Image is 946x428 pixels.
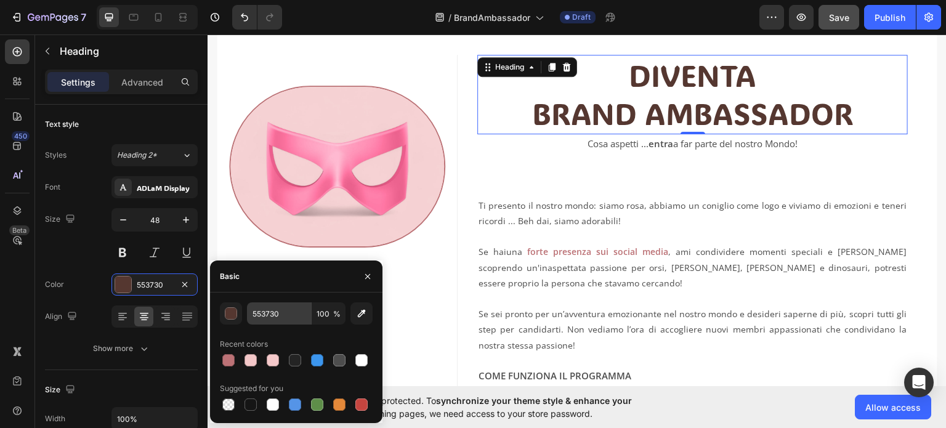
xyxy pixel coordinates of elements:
p: Se sei pronto per un’avventura emozionante nel nostro mondo e desideri saperne di più, scopri tut... [271,272,699,349]
div: Width [45,413,65,424]
div: Rich Text Editor. Editing area: main [270,350,700,368]
div: 553730 [137,280,172,291]
div: Publish [875,11,905,24]
div: Color [45,279,64,290]
input: Eg: FFFFFF [247,302,311,325]
button: Heading 2* [111,144,198,166]
span: Your page is password protected. To when designing pages, we need access to your store password. [286,394,680,420]
span: Heading 2* [117,150,157,161]
span: una [299,211,320,223]
p: 7 [81,10,86,25]
div: 450 [12,131,30,141]
button: Save [819,5,859,30]
span: Draft [572,12,591,23]
button: Allow access [855,395,931,419]
div: ADLaM Display [137,182,195,193]
div: Styles [45,150,67,161]
div: Recent colors [220,339,268,350]
div: Undo/Redo [232,5,282,30]
span: / [448,11,451,24]
div: Show more [93,342,150,355]
div: Beta [9,225,30,235]
div: Text style [45,119,79,130]
iframe: Design area [208,34,946,386]
button: 7 [5,5,92,30]
span: synchronize your theme style & enhance your experience [286,395,632,419]
p: Settings [61,76,95,89]
strong: forte presenza sui social media [320,211,461,223]
button: Publish [864,5,916,30]
div: Font [45,182,60,193]
div: Align [45,309,79,325]
span: Allow access [865,401,921,414]
div: Size [45,211,78,228]
p: Advanced [121,76,163,89]
div: Open Intercom Messenger [904,368,934,397]
p: Ti presento il nostro mondo: siamo rosa, abbiamo un coniglio come logo e viviamo di emozioni e te... [271,163,699,194]
span: Save [829,12,849,23]
strong: entra [441,103,466,115]
div: Basic [220,271,240,282]
strong: COME FUNZIONA IL PROGRAMMA [271,335,424,347]
button: Show more [45,337,198,360]
div: Suggested for you [220,383,283,394]
p: Heading [60,44,193,59]
span: % [333,309,341,320]
div: Size [45,382,78,398]
div: Rich Text Editor. Editing area: main [270,162,700,350]
span: BrandAmbassador [454,11,530,24]
p: Se hai , ami condividere momenti speciali e [PERSON_NAME] scoprendo un'inaspettata passione per o... [271,209,699,256]
div: Rich Text Editor. Editing area: main [270,100,700,119]
p: Cosa aspetti ... a far parte del nostro Mondo! [271,101,699,118]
